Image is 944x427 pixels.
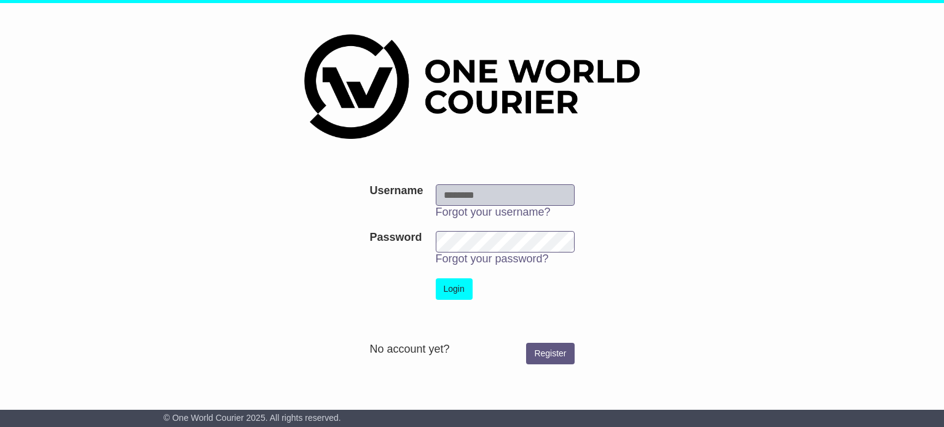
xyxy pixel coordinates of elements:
[369,231,422,245] label: Password
[436,253,549,265] a: Forgot your password?
[436,206,551,218] a: Forgot your username?
[304,34,640,139] img: One World
[163,413,341,423] span: © One World Courier 2025. All rights reserved.
[369,184,423,198] label: Username
[369,343,574,356] div: No account yet?
[436,278,473,300] button: Login
[526,343,574,364] a: Register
